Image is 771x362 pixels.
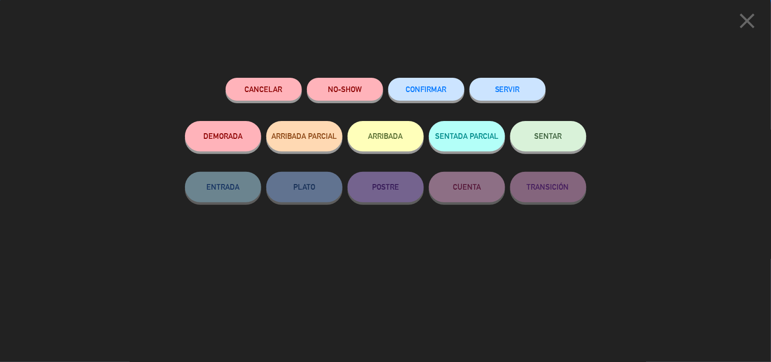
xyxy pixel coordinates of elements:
button: close [732,8,763,38]
button: ENTRADA [185,172,261,202]
button: Cancelar [226,78,302,101]
button: ARRIBADA PARCIAL [266,121,343,152]
button: CONFIRMAR [388,78,465,101]
button: SERVIR [470,78,546,101]
button: SENTAR [510,121,587,152]
button: PLATO [266,172,343,202]
button: SENTADA PARCIAL [429,121,505,152]
button: TRANSICIÓN [510,172,587,202]
span: SENTAR [535,132,562,140]
button: CUENTA [429,172,505,202]
i: close [735,8,760,34]
button: NO-SHOW [307,78,383,101]
button: ARRIBADA [348,121,424,152]
button: DEMORADA [185,121,261,152]
button: POSTRE [348,172,424,202]
span: CONFIRMAR [406,85,447,94]
span: ARRIBADA PARCIAL [271,132,337,140]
